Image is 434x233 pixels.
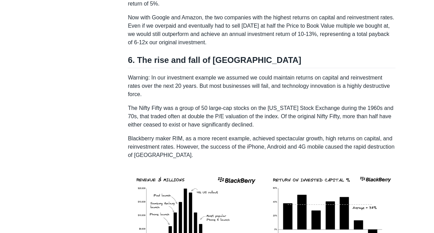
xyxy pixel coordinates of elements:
[128,13,395,47] p: Now with Google and Amazon, the two companies with the highest returns on capital and reinvestmen...
[128,104,395,129] p: The Nifty Fifty was a group of 50 large-cap stocks on the [US_STATE] Stock Exchange during the 19...
[128,55,395,68] h2: 6. The rise and fall of [GEOGRAPHIC_DATA]
[128,74,395,99] p: Warning: In our investment example we assumed we could maintain returns on capital and reinvestme...
[128,134,395,159] p: Blackberry maker RIM, as a more recent example, achieved spectacular growth, high returns on capi...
